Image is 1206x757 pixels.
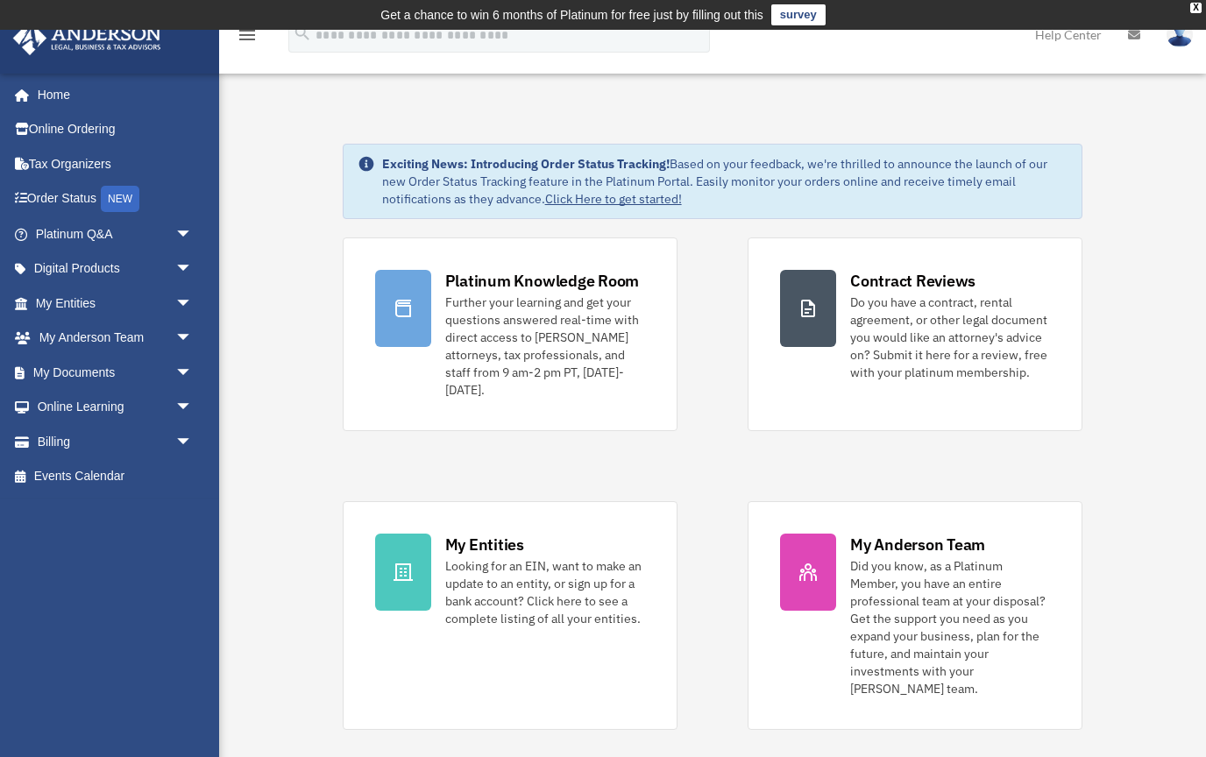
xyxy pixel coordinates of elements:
a: Home [12,77,210,112]
a: Digital Productsarrow_drop_down [12,251,219,287]
a: menu [237,31,258,46]
a: My Entitiesarrow_drop_down [12,286,219,321]
a: Events Calendar [12,459,219,494]
a: Online Ordering [12,112,219,147]
div: Do you have a contract, rental agreement, or other legal document you would like an attorney's ad... [850,294,1050,381]
a: Contract Reviews Do you have a contract, rental agreement, or other legal document you would like... [748,237,1082,431]
a: Click Here to get started! [545,191,682,207]
a: Tax Organizers [12,146,219,181]
i: menu [237,25,258,46]
div: close [1190,3,1202,13]
div: My Anderson Team [850,534,985,555]
a: Order StatusNEW [12,181,219,217]
img: Anderson Advisors Platinum Portal [8,21,167,55]
div: My Entities [445,534,524,555]
img: User Pic [1167,22,1193,47]
a: My Anderson Team Did you know, as a Platinum Member, you have an entire professional team at your... [748,501,1082,730]
span: arrow_drop_down [175,216,210,252]
a: Billingarrow_drop_down [12,424,219,459]
a: My Entities Looking for an EIN, want to make an update to an entity, or sign up for a bank accoun... [343,501,677,730]
span: arrow_drop_down [175,321,210,357]
span: arrow_drop_down [175,424,210,460]
div: NEW [101,186,139,212]
a: Platinum Knowledge Room Further your learning and get your questions answered real-time with dire... [343,237,677,431]
a: Online Learningarrow_drop_down [12,390,219,425]
div: Looking for an EIN, want to make an update to an entity, or sign up for a bank account? Click her... [445,557,645,627]
a: My Documentsarrow_drop_down [12,355,219,390]
div: Contract Reviews [850,270,975,292]
a: Platinum Q&Aarrow_drop_down [12,216,219,251]
div: Platinum Knowledge Room [445,270,640,292]
div: Get a chance to win 6 months of Platinum for free just by filling out this [380,4,763,25]
div: Further your learning and get your questions answered real-time with direct access to [PERSON_NAM... [445,294,645,399]
span: arrow_drop_down [175,355,210,391]
span: arrow_drop_down [175,251,210,287]
a: survey [771,4,826,25]
span: arrow_drop_down [175,286,210,322]
div: Did you know, as a Platinum Member, you have an entire professional team at your disposal? Get th... [850,557,1050,697]
a: My Anderson Teamarrow_drop_down [12,321,219,356]
i: search [293,24,312,43]
strong: Exciting News: Introducing Order Status Tracking! [382,156,670,172]
span: arrow_drop_down [175,390,210,426]
div: Based on your feedback, we're thrilled to announce the launch of our new Order Status Tracking fe... [382,155,1068,208]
